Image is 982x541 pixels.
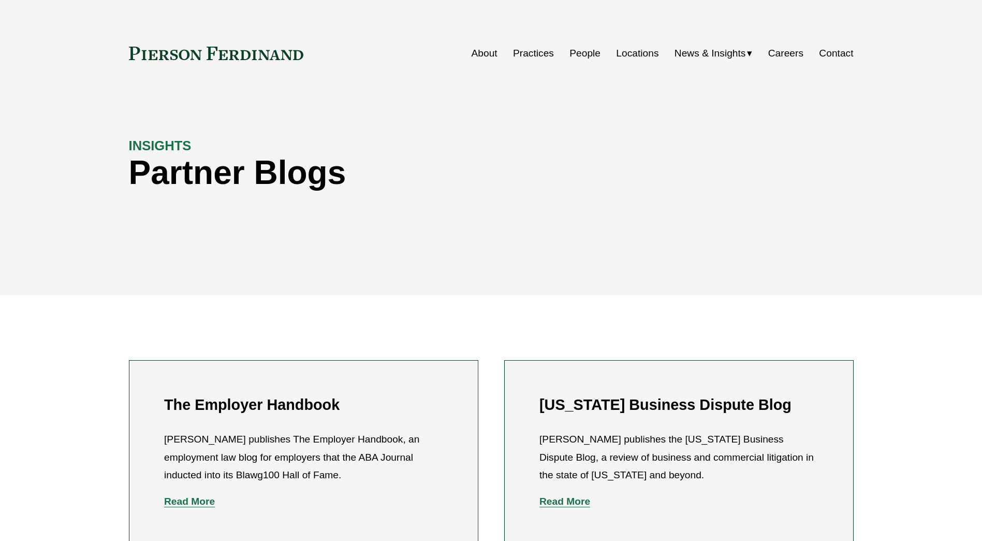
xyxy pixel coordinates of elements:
a: Practices [513,44,554,63]
a: folder dropdown [675,44,753,63]
h2: The Employer Handbook [164,396,443,414]
a: People [569,44,600,63]
a: Contact [819,44,853,63]
span: News & Insights [675,45,746,63]
strong: INSIGHTS [129,138,192,153]
h2: [US_STATE] Business Dispute Blog [539,396,818,414]
a: Read More [539,496,590,507]
h1: Partner Blogs [129,154,672,192]
a: Read More [164,496,215,507]
p: [PERSON_NAME] publishes the [US_STATE] Business Dispute Blog, a review of business and commercial... [539,431,818,485]
a: Careers [768,44,803,63]
p: [PERSON_NAME] publishes The Employer Handbook, an employment law blog for employers that the ABA ... [164,431,443,485]
a: About [472,44,497,63]
a: Locations [616,44,658,63]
